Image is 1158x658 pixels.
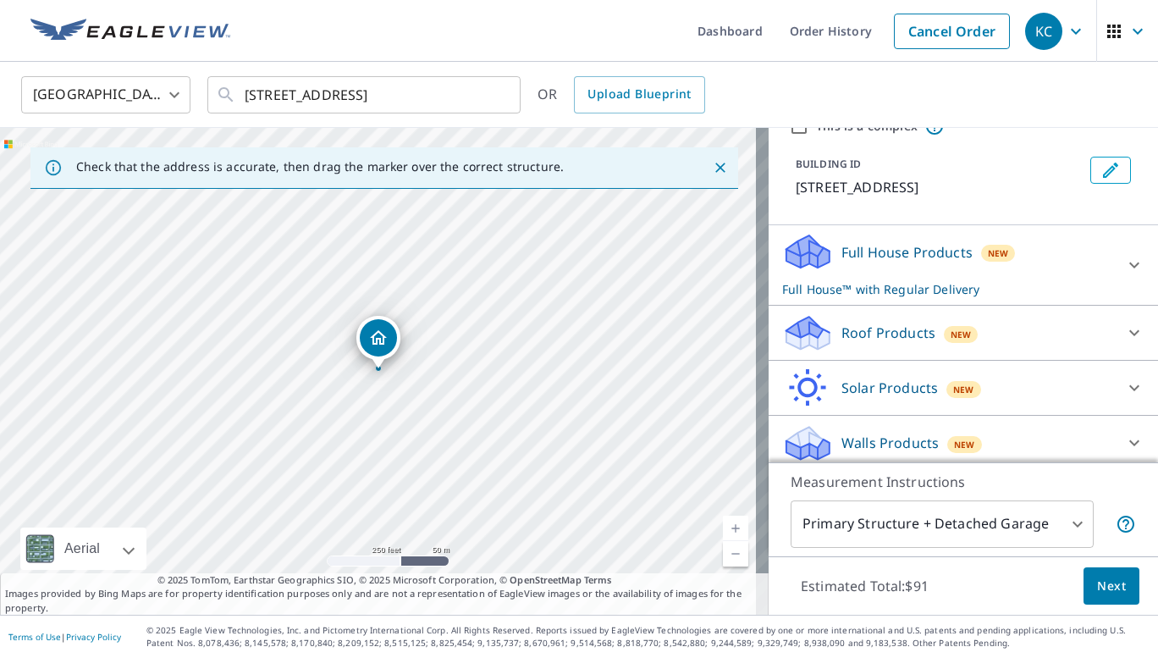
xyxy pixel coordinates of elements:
span: New [951,328,972,341]
span: New [988,246,1009,260]
p: [STREET_ADDRESS] [796,177,1084,197]
img: EV Logo [30,19,230,44]
span: New [953,383,974,396]
span: Next [1097,576,1126,597]
a: Terms of Use [8,631,61,643]
p: Walls Products [841,433,939,453]
div: Roof ProductsNew [782,312,1144,353]
span: Upload Blueprint [587,84,691,105]
div: Aerial [59,528,105,570]
a: Upload Blueprint [574,76,704,113]
p: Full House Products [841,242,973,263]
a: Current Level 17, Zoom Out [723,541,748,567]
div: Walls ProductsNew [782,423,1144,463]
div: Solar ProductsNew [782,368,1144,408]
a: Terms [584,573,612,586]
div: Aerial [20,528,146,570]
p: | [8,632,121,642]
div: OR [538,76,705,113]
button: Next [1084,567,1139,605]
p: BUILDING ID [796,157,861,171]
div: Full House ProductsNewFull House™ with Regular Delivery [782,232,1144,298]
p: © 2025 Eagle View Technologies, Inc. and Pictometry International Corp. All Rights Reserved. Repo... [146,624,1150,650]
p: Check that the address is accurate, then drag the marker over the correct structure. [76,159,564,174]
a: Privacy Policy [66,631,121,643]
p: Solar Products [841,378,938,398]
button: Edit building 1 [1090,157,1131,184]
div: [GEOGRAPHIC_DATA] [21,71,190,119]
button: Close [709,157,731,179]
a: Current Level 17, Zoom In [723,516,748,541]
input: Search by address or latitude-longitude [245,71,486,119]
p: Estimated Total: $91 [787,567,942,605]
div: KC [1025,13,1062,50]
span: © 2025 TomTom, Earthstar Geographics SIO, © 2025 Microsoft Corporation, © [157,573,612,588]
a: OpenStreetMap [510,573,581,586]
span: Your report will include the primary structure and a detached garage if one exists. [1116,514,1136,534]
a: Cancel Order [894,14,1010,49]
p: Measurement Instructions [791,472,1136,492]
p: Full House™ with Regular Delivery [782,280,1114,298]
p: Roof Products [841,323,935,343]
div: Primary Structure + Detached Garage [791,500,1094,548]
div: Dropped pin, building 1, Residential property, 830 11th Ave La Grange, IL 60525 [356,316,400,368]
span: New [954,438,975,451]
